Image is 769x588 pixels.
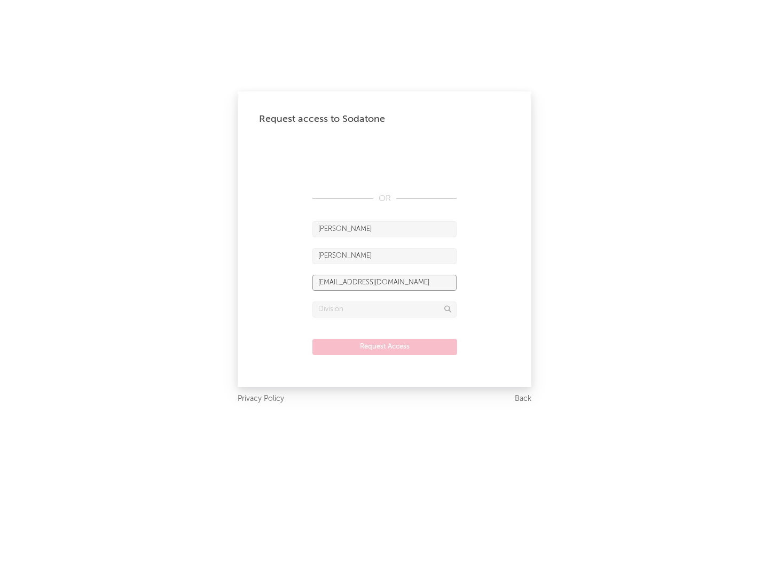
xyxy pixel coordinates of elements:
[259,113,510,126] div: Request access to Sodatone
[515,392,531,406] a: Back
[312,339,457,355] button: Request Access
[312,248,457,264] input: Last Name
[312,275,457,291] input: Email
[238,392,284,406] a: Privacy Policy
[312,221,457,237] input: First Name
[312,301,457,318] input: Division
[312,192,457,205] div: OR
